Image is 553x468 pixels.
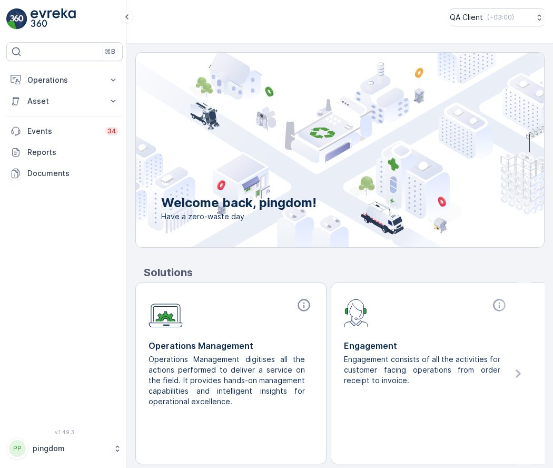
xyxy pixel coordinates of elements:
div: PP [9,440,26,457]
button: Asset [6,91,123,112]
p: Operations [27,75,102,85]
a: Reports [6,142,123,163]
img: logo [6,8,27,30]
p: 34 [107,127,116,135]
p: Operations Management [149,339,313,352]
img: logo_light-DOdMpM7g.png [31,8,76,30]
p: ⌘B [105,47,115,56]
p: Welcome back, pingdom! [161,194,317,211]
a: Documents [6,163,123,184]
span: v 1.49.3 [6,429,123,435]
p: ( +03:00 ) [487,13,514,22]
button: Operations [6,70,123,91]
a: Events34 [6,121,123,142]
p: Engagement [344,339,509,352]
p: Solutions [144,265,545,280]
p: Events [27,126,99,136]
p: pingdom [33,443,108,454]
img: module-icon [149,298,183,328]
p: Reports [27,147,118,158]
p: Documents [27,168,118,179]
p: Asset [27,96,102,106]
span: Have a zero-waste day [161,211,317,222]
img: module-icon [344,298,369,327]
button: PPpingdom [6,437,123,460]
p: Operations Management digitises all the actions performed to deliver a service on the field. It p... [149,354,305,407]
button: QA Client(+03:00) [450,8,545,26]
p: QA Client [450,12,483,23]
p: Engagement consists of all the activities for customer facing operations from order receipt to in... [344,354,500,386]
img: city illustration [88,53,544,247]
